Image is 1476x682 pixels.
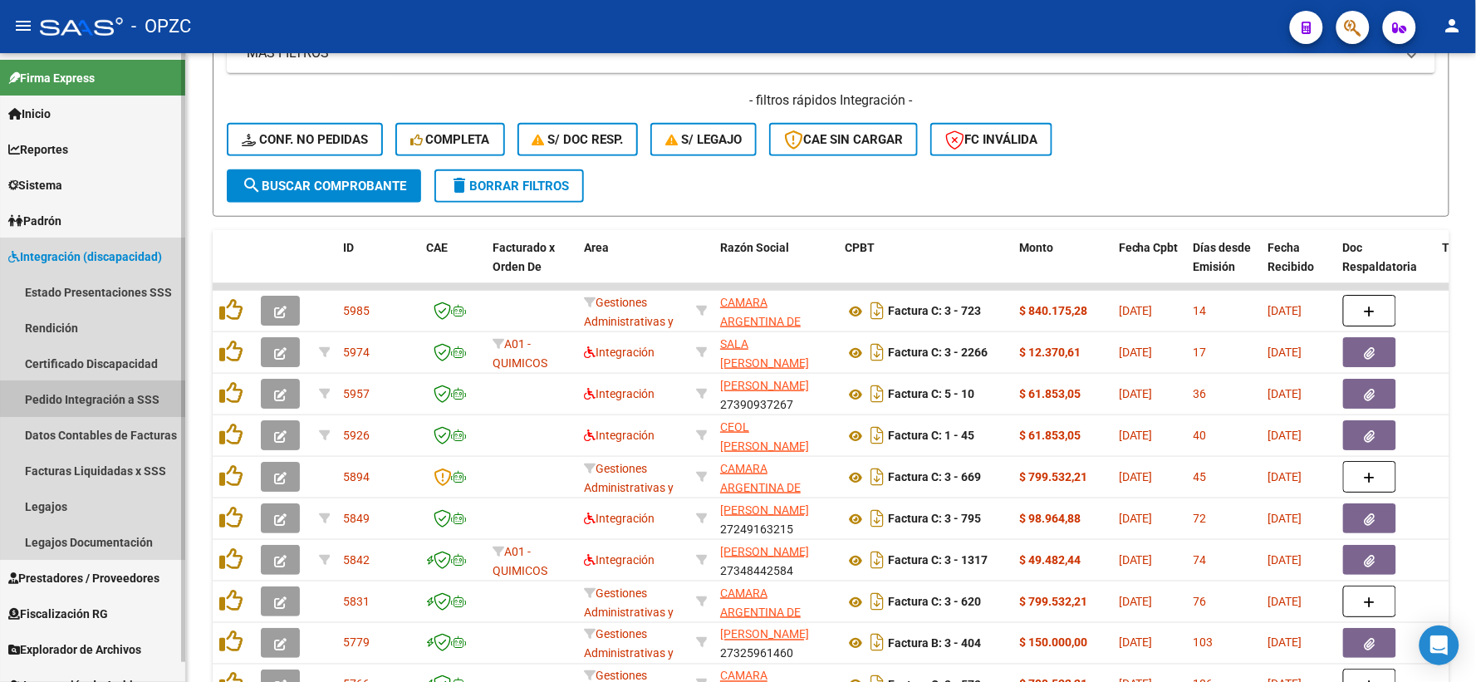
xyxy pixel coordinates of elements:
span: CAMARA ARGENTINA DE DESARROLLADORES DE SOFTWARE INDEPENDIENTES [720,586,829,675]
button: Completa [395,123,505,156]
button: S/ legajo [650,123,757,156]
strong: $ 799.532,21 [1019,595,1087,608]
span: 74 [1194,553,1207,567]
strong: $ 12.370,61 [1019,346,1081,359]
span: Integración [584,387,655,400]
i: Descargar documento [866,505,888,532]
span: [PERSON_NAME] [720,379,809,392]
datatable-header-cell: CAE [419,230,486,303]
strong: Factura B: 3 - 404 [888,637,981,650]
strong: Factura C: 5 - 10 [888,388,974,401]
div: 30716109972 [720,293,831,328]
span: 14 [1194,304,1207,317]
strong: Factura C: 3 - 723 [888,305,981,318]
span: [DATE] [1268,387,1302,400]
span: [DATE] [1268,595,1302,608]
button: Buscar Comprobante [227,169,421,203]
span: Explorador de Archivos [8,640,141,659]
span: Integración [584,553,655,567]
strong: $ 61.853,05 [1019,387,1081,400]
span: Gestiones Administrativas y Otros [584,296,674,347]
span: Borrar Filtros [449,179,569,194]
mat-icon: person [1443,16,1463,36]
datatable-header-cell: Fecha Recibido [1262,230,1336,303]
span: Días desde Emisión [1194,241,1252,273]
span: 5974 [343,346,370,359]
span: FC Inválida [945,132,1037,147]
span: S/ Doc Resp. [532,132,624,147]
datatable-header-cell: Monto [1013,230,1112,303]
span: Fecha Cpbt [1119,241,1179,254]
span: [DATE] [1268,553,1302,567]
span: Reportes [8,140,68,159]
span: 5894 [343,470,370,483]
span: [DATE] [1119,553,1153,567]
span: Integración [584,429,655,442]
span: CAMARA ARGENTINA DE DESARROLLADORES DE SOFTWARE INDEPENDIENTES [720,296,829,385]
span: 5849 [343,512,370,525]
span: 76 [1194,595,1207,608]
span: Conf. no pedidas [242,132,368,147]
span: 103 [1194,636,1214,650]
mat-icon: menu [13,16,33,36]
span: Integración [584,346,655,359]
span: [DATE] [1268,346,1302,359]
span: 5926 [343,429,370,442]
span: Integración [584,512,655,525]
span: [DATE] [1119,429,1153,442]
span: ID [343,241,354,254]
span: Monto [1019,241,1053,254]
span: Gestiones Administrativas y Otros [584,628,674,680]
span: Integración (discapacidad) [8,248,162,266]
span: S/ legajo [665,132,742,147]
datatable-header-cell: Fecha Cpbt [1112,230,1187,303]
div: 27335225339 [720,335,831,370]
span: CPBT [845,241,875,254]
span: 72 [1194,512,1207,525]
span: Doc Respaldatoria [1343,241,1418,273]
i: Descargar documento [866,547,888,573]
strong: Factura C: 3 - 1317 [888,554,988,567]
span: Gestiones Administrativas y Otros [584,462,674,513]
span: [DATE] [1268,636,1302,650]
span: 5957 [343,387,370,400]
div: Open Intercom Messenger [1420,626,1459,665]
span: [DATE] [1268,512,1302,525]
datatable-header-cell: Doc Respaldatoria [1336,230,1436,303]
span: [DATE] [1119,595,1153,608]
span: Gestiones Administrativas y Otros [584,586,674,638]
span: Firma Express [8,69,95,87]
span: - OPZC [131,8,191,45]
span: [PERSON_NAME] [720,503,809,517]
span: [DATE] [1119,636,1153,650]
span: 45 [1194,470,1207,483]
strong: $ 840.175,28 [1019,304,1087,317]
span: 5985 [343,304,370,317]
i: Descargar documento [866,339,888,366]
span: [DATE] [1268,304,1302,317]
datatable-header-cell: ID [336,230,419,303]
span: [DATE] [1119,512,1153,525]
i: Descargar documento [866,630,888,656]
span: Padrón [8,212,61,230]
span: Area [584,241,609,254]
span: [DATE] [1268,470,1302,483]
div: 27278193751 [720,418,831,453]
datatable-header-cell: CPBT [838,230,1013,303]
span: [DATE] [1119,470,1153,483]
datatable-header-cell: Razón Social [713,230,838,303]
span: [DATE] [1119,346,1153,359]
span: CAE SIN CARGAR [784,132,903,147]
datatable-header-cell: Días desde Emisión [1187,230,1262,303]
i: Descargar documento [866,588,888,615]
mat-icon: search [242,175,262,195]
span: CEOL [PERSON_NAME] [720,420,809,453]
strong: Factura C: 3 - 620 [888,596,981,609]
button: FC Inválida [930,123,1052,156]
datatable-header-cell: Facturado x Orden De [486,230,577,303]
span: Fiscalización RG [8,605,108,623]
span: SALA [PERSON_NAME] [720,337,809,370]
span: Razón Social [720,241,789,254]
div: 27390937267 [720,376,831,411]
span: 36 [1194,387,1207,400]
